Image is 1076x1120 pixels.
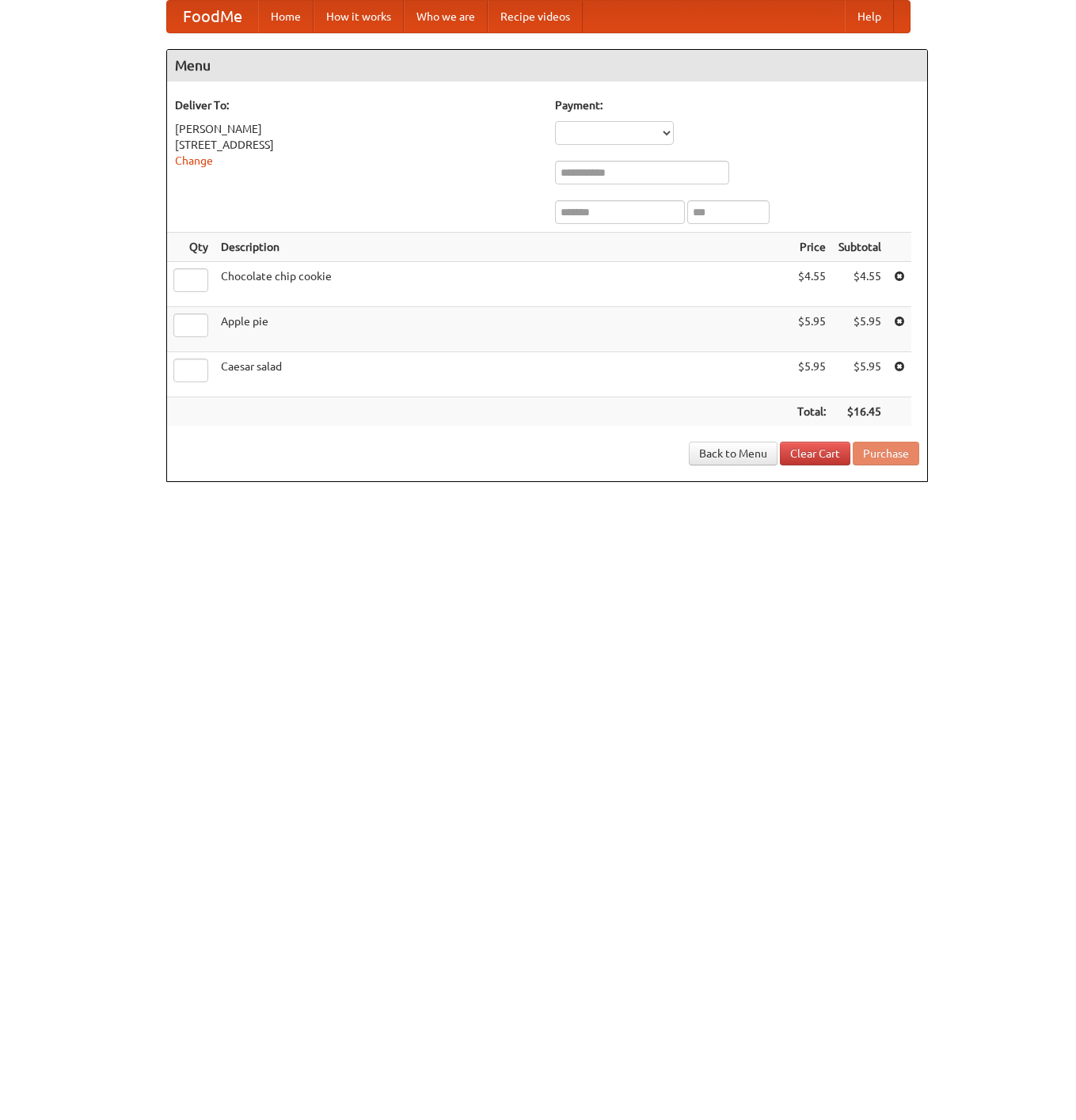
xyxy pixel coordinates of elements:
[832,262,888,307] td: $4.55
[853,442,919,465] button: Purchase
[175,137,539,153] div: [STREET_ADDRESS]
[791,352,832,397] td: $5.95
[215,352,791,397] td: Caesar salad
[832,352,888,397] td: $5.95
[791,233,832,262] th: Price
[832,233,888,262] th: Subtotal
[845,1,894,32] a: Help
[689,442,778,465] a: Back to Menu
[780,442,850,465] a: Clear Cart
[258,1,314,32] a: Home
[167,50,927,82] h4: Menu
[791,307,832,352] td: $5.95
[832,397,888,427] th: $16.45
[791,262,832,307] td: $4.55
[791,397,832,427] th: Total:
[314,1,404,32] a: How it works
[555,97,919,113] h5: Payment:
[832,307,888,352] td: $5.95
[175,121,539,137] div: [PERSON_NAME]
[404,1,488,32] a: Who we are
[175,154,213,167] a: Change
[175,97,539,113] h5: Deliver To:
[167,233,215,262] th: Qty
[488,1,583,32] a: Recipe videos
[215,307,791,352] td: Apple pie
[215,262,791,307] td: Chocolate chip cookie
[215,233,791,262] th: Description
[167,1,258,32] a: FoodMe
